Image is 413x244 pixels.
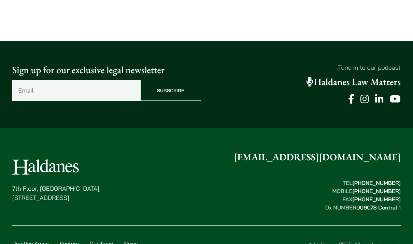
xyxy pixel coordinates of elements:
[352,196,401,203] mark: [PHONE_NUMBER]
[212,63,401,72] p: Tune in to our podcast
[234,151,401,163] a: [EMAIL_ADDRESS][DOMAIN_NAME]
[307,76,401,88] a: Haldanes Law Matters
[325,179,401,211] strong: TEL MOBILE FAX Dx NUMBER
[12,184,101,202] p: 7th Floor, [GEOGRAPHIC_DATA], [STREET_ADDRESS]
[12,63,201,77] p: Sign up for our exclusive legal newsletter
[12,80,140,101] input: Email
[140,80,201,101] input: Subscribe
[356,204,401,211] mark: 009078 Central 1
[352,188,401,194] mark: [PHONE_NUMBER]
[12,159,79,175] img: Logo of Haldanes
[352,179,401,186] mark: [PHONE_NUMBER]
